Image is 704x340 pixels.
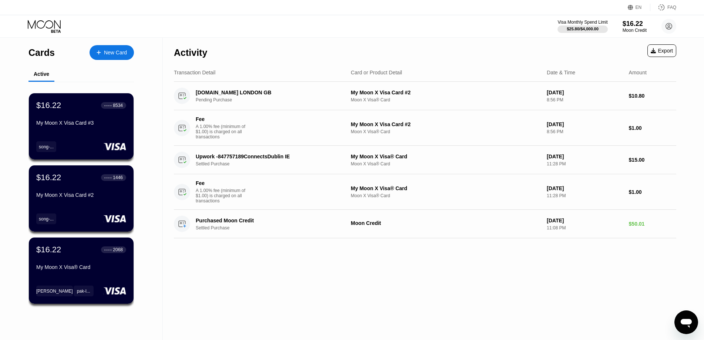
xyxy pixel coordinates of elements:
div: song-... [39,144,54,149]
div: [DOMAIN_NAME] LONDON GBPending PurchaseMy Moon X Visa Card #2Moon X Visa® Card[DATE]8:56 PM$10.80 [174,82,676,110]
div: A 1.00% fee (minimum of $1.00) is charged on all transactions [196,188,251,203]
div: [DATE] [547,154,623,159]
div: Card or Product Detail [351,70,402,75]
div: ● ● ● ● [104,249,112,251]
div: 8:56 PM [547,97,623,102]
div: [DOMAIN_NAME] LONDON GB [196,90,339,95]
div: FeeA 1.00% fee (minimum of $1.00) is charged on all transactionsMy Moon X Visa® CardMoon X Visa® ... [174,174,676,210]
div: song-... [36,213,56,224]
div: Settled Purchase [196,225,350,230]
div: My Moon X Visa® Card [36,264,126,270]
div: ● ● ● ● [104,104,112,107]
div: $15.00 [629,157,676,163]
div: $1.00 [629,189,676,195]
div: pak-l... [77,289,90,294]
div: Upwork -847757189ConnectsDublin IE [196,154,339,159]
div: [DATE] [547,185,623,191]
div: 2068 [113,247,123,252]
div: [DATE] [547,121,623,127]
div: My Moon X Visa Card #3 [36,120,126,126]
div: $16.22Moon Credit [623,20,647,33]
div: Transaction Detail [174,70,215,75]
div: 8:56 PM [547,129,623,134]
div: Pending Purchase [196,97,350,102]
div: FeeA 1.00% fee (minimum of $1.00) is charged on all transactionsMy Moon X Visa Card #2Moon X Visa... [174,110,676,146]
div: Date & Time [547,70,575,75]
div: 11:28 PM [547,161,623,166]
div: 11:28 PM [547,193,623,198]
div: song-... [36,141,56,152]
div: 1446 [113,175,123,180]
div: My Moon X Visa® Card [351,185,541,191]
div: EN [628,4,650,11]
div: My Moon X Visa Card #2 [351,121,541,127]
div: Fee [196,180,247,186]
div: FAQ [667,5,676,10]
div: song-... [39,216,54,222]
div: [PERSON_NAME] [36,286,73,296]
div: My Moon X Visa Card #2 [351,90,541,95]
div: ● ● ● ● [104,176,112,179]
div: FAQ [650,4,676,11]
div: pak-l... [74,286,94,296]
div: Moon X Visa® Card [351,97,541,102]
div: Moon Credit [623,28,647,33]
div: EN [636,5,642,10]
div: Export [651,48,673,54]
div: New Card [90,45,134,60]
div: My Moon X Visa Card #2 [36,192,126,198]
div: Activity [174,47,207,58]
div: New Card [104,50,127,56]
div: My Moon X Visa® Card [351,154,541,159]
div: Moon X Visa® Card [351,161,541,166]
div: 11:08 PM [547,225,623,230]
div: $16.22● ● ● ●2068My Moon X Visa® Card[PERSON_NAME]pak-l... [29,238,134,304]
div: $16.22 [36,173,61,182]
div: $16.22● ● ● ●8534My Moon X Visa Card #3song-... [29,93,134,159]
div: Settled Purchase [196,161,350,166]
div: $16.22 [36,245,61,255]
div: Moon X Visa® Card [351,129,541,134]
div: $1.00 [629,125,676,131]
div: $50.01 [629,221,676,227]
div: Visa Monthly Spend Limit$25.80/$4,000.00 [558,20,607,33]
div: Upwork -847757189ConnectsDublin IESettled PurchaseMy Moon X Visa® CardMoon X Visa® Card[DATE]11:2... [174,146,676,174]
div: Active [34,71,49,77]
div: Purchased Moon CreditSettled PurchaseMoon Credit[DATE]11:08 PM$50.01 [174,210,676,238]
div: Amount [629,70,647,75]
div: Cards [28,47,55,58]
div: $16.22● ● ● ●1446My Moon X Visa Card #2song-... [29,165,134,232]
div: [PERSON_NAME] [36,289,73,294]
div: A 1.00% fee (minimum of $1.00) is charged on all transactions [196,124,251,139]
div: 8534 [113,103,123,108]
div: Purchased Moon Credit [196,218,339,223]
div: Visa Monthly Spend Limit [558,20,607,25]
iframe: Button to launch messaging window [674,310,698,334]
div: $16.22 [623,20,647,28]
div: $16.22 [36,101,61,110]
div: Fee [196,116,247,122]
div: [DATE] [547,218,623,223]
div: Export [647,44,676,57]
div: [DATE] [547,90,623,95]
div: $10.80 [629,93,676,99]
div: Moon X Visa® Card [351,193,541,198]
div: $25.80 / $4,000.00 [567,27,599,31]
div: Moon Credit [351,220,541,226]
